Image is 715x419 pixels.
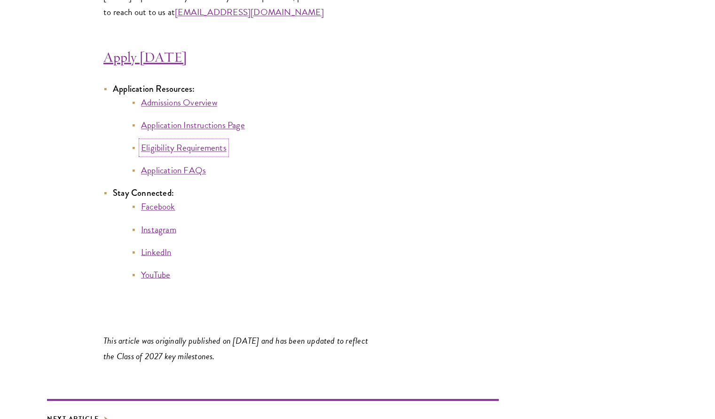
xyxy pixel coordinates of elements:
[141,118,245,132] a: Application Instructions Page
[113,82,195,95] strong: Application Resources:
[103,48,187,66] a: Apply [DATE]
[175,5,324,19] a: [EMAIL_ADDRESS][DOMAIN_NAME]
[113,186,174,199] strong: Stay Connected:
[141,245,172,258] a: LinkedIn
[141,222,176,236] a: Instagram
[141,96,217,109] a: Admissions Overview
[141,200,175,213] a: Facebook
[103,333,368,363] em: This article was originally published on [DATE] and has been updated to reflect the Class of 2027...
[141,267,170,281] a: YouTube
[141,163,206,177] a: Application FAQs
[141,141,227,154] a: Eligibility Requirements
